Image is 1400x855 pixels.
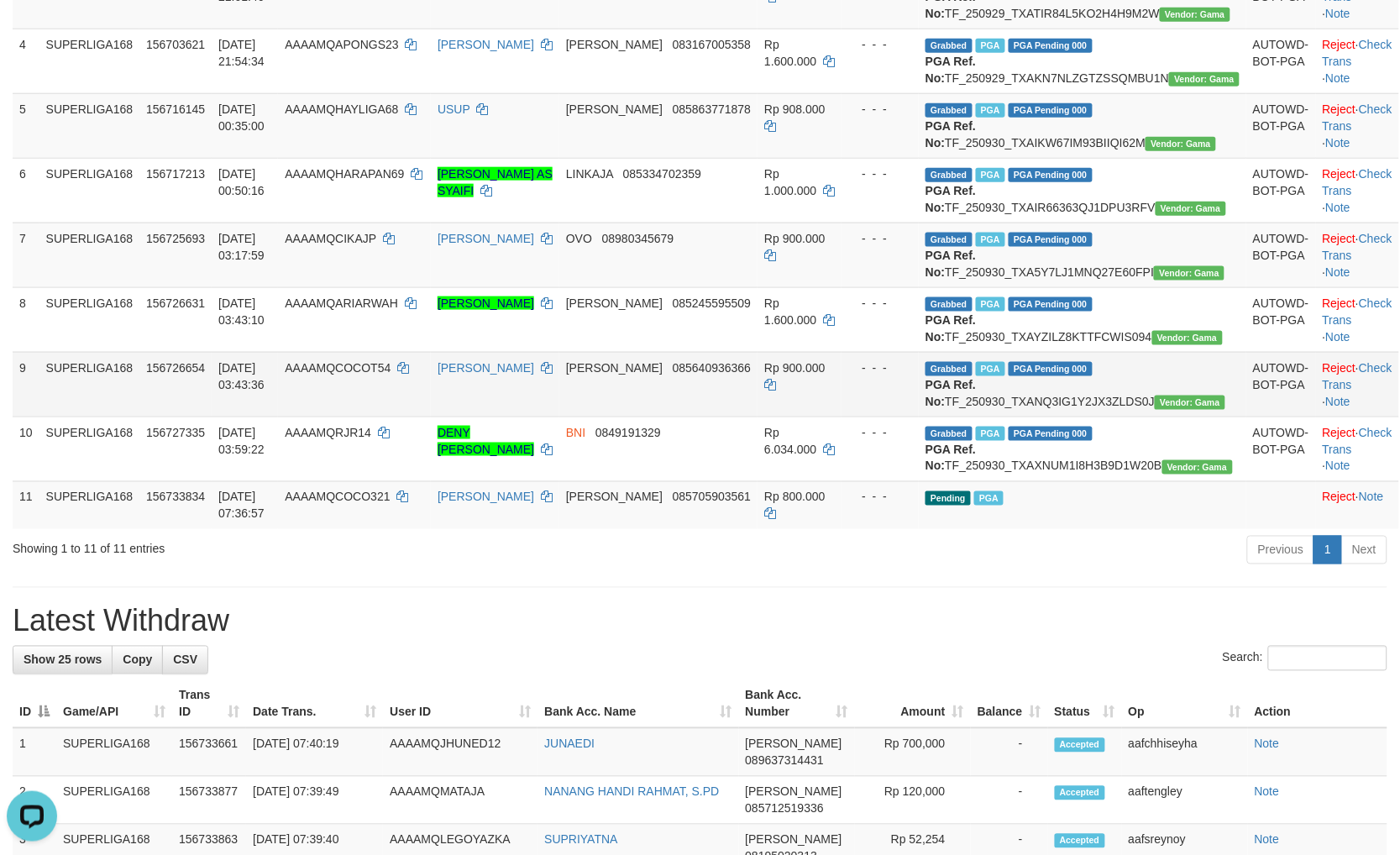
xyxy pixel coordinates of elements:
[537,680,738,728] th: Bank Acc. Name: activate to sort column ascending
[1155,396,1225,410] span: Vendor URL: https://trx31.1velocity.biz
[438,490,534,504] a: [PERSON_NAME]
[1323,38,1356,51] a: Reject
[383,777,537,825] td: AAAAMQMATAJA
[1323,426,1392,456] a: Check Trans
[173,653,197,667] span: CSV
[1048,680,1122,728] th: Status: activate to sort column ascending
[13,417,39,481] td: 10
[976,427,1005,441] span: Marked by aafnonsreyleab
[1255,737,1280,751] a: Note
[56,728,172,777] td: SUPERLIGA168
[123,653,152,667] span: Copy
[13,352,39,417] td: 9
[285,38,398,51] span: AAAAMQAPONGS23
[623,167,701,181] span: Copy 085334702359 to clipboard
[146,361,205,375] span: 156726654
[746,802,824,816] span: Copy 085712519336 to clipboard
[1326,395,1351,408] a: Note
[1162,460,1233,475] span: Vendor URL: https://trx31.1velocity.biz
[971,728,1048,777] td: -
[1246,158,1316,223] td: AUTOWD-BOT-PGA
[39,352,140,417] td: SUPERLIGA168
[925,443,976,473] b: PGA Ref. No:
[1169,72,1240,87] span: Vendor URL: https://trx31.1velocity.biz
[673,102,751,116] span: Copy 085863771878 to clipboard
[1055,786,1105,800] span: Accepted
[925,119,976,149] b: PGA Ref. No:
[1146,137,1216,151] span: Vendor URL: https://trx31.1velocity.biz
[925,378,976,408] b: PGA Ref. No:
[1009,233,1093,247] span: PGA Pending
[285,361,391,375] span: AAAAMQCOCOT54
[146,102,205,116] span: 156716145
[1359,490,1384,504] a: Note
[438,167,553,197] a: [PERSON_NAME] AS SYAIFI
[285,167,404,181] span: AAAAMQHARAPAN69
[1326,265,1351,279] a: Note
[544,785,719,799] a: NANANG HANDI RAHMAT, S.PD
[1323,490,1356,504] a: Reject
[172,680,246,728] th: Trans ID: activate to sort column ascending
[383,728,537,777] td: AAAAMQJHUNED12
[285,102,398,116] span: AAAAMQHAYLIGA68
[218,426,265,456] span: [DATE] 03:59:22
[1246,352,1316,417] td: AUTOWD-BOT-PGA
[285,426,371,439] span: AAAAMQRJR14
[1323,361,1392,391] a: Check Trans
[1341,536,1387,564] a: Next
[146,232,205,245] span: 156725693
[438,296,534,310] a: [PERSON_NAME]
[162,646,208,674] a: CSV
[39,481,140,529] td: SUPERLIGA168
[1009,39,1093,53] span: PGA Pending
[1323,102,1392,133] a: Check Trans
[1316,352,1399,417] td: · ·
[13,93,39,158] td: 5
[1323,232,1356,245] a: Reject
[764,232,825,245] span: Rp 900.000
[919,352,1246,417] td: TF_250930_TXANQ3IG1Y2JX3ZLDS0J
[1122,728,1248,777] td: aafchhiseyha
[1316,158,1399,223] td: · ·
[1248,680,1387,728] th: Action
[673,361,751,375] span: Copy 085640936366 to clipboard
[39,417,140,481] td: SUPERLIGA168
[1247,536,1314,564] a: Previous
[13,223,39,287] td: 7
[438,361,534,375] a: [PERSON_NAME]
[285,296,398,310] span: AAAAMQARIARWAH
[971,680,1048,728] th: Balance: activate to sort column ascending
[925,249,976,279] b: PGA Ref. No:
[146,490,205,504] span: 156733834
[566,102,663,116] span: [PERSON_NAME]
[13,646,113,674] a: Show 25 rows
[919,417,1246,481] td: TF_250930_TXAXNUM1I8H3B9D1W20B
[925,491,971,506] span: Pending
[285,232,376,245] span: AAAAMQCIKAJP
[855,728,971,777] td: Rp 700,000
[764,102,825,116] span: Rp 908.000
[24,653,102,667] span: Show 25 rows
[848,489,912,506] div: - - -
[925,55,976,85] b: PGA Ref. No:
[146,296,205,310] span: 156726631
[602,232,674,245] span: Copy 08980345679 to clipboard
[13,287,39,352] td: 8
[848,36,912,53] div: - - -
[739,680,855,728] th: Bank Acc. Number: activate to sort column ascending
[764,296,816,327] span: Rp 1.600.000
[39,223,140,287] td: SUPERLIGA168
[1246,223,1316,287] td: AUTOWD-BOT-PGA
[746,833,842,847] span: [PERSON_NAME]
[566,296,663,310] span: [PERSON_NAME]
[1316,481,1399,529] td: ·
[39,93,140,158] td: SUPERLIGA168
[172,777,246,825] td: 156733877
[112,646,163,674] a: Copy
[1326,330,1351,344] a: Note
[1316,223,1399,287] td: · ·
[13,605,1387,638] h1: Latest Withdraw
[848,424,912,441] div: - - -
[1323,167,1356,181] a: Reject
[1122,680,1248,728] th: Op: activate to sort column ascending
